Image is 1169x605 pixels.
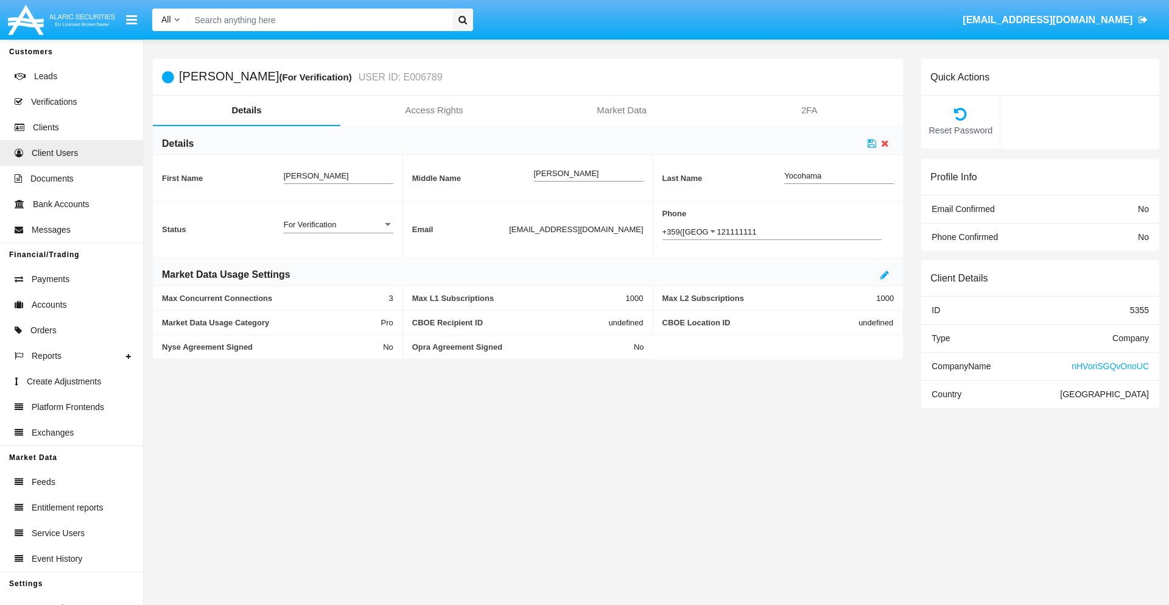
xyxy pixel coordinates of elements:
span: Orders [30,324,57,337]
span: [GEOGRAPHIC_DATA] [1060,389,1149,399]
a: [EMAIL_ADDRESS][DOMAIN_NAME] [957,3,1154,37]
span: 1000 [876,294,894,303]
span: Client Users [32,147,78,160]
a: All [152,13,189,26]
span: 5355 [1130,305,1149,315]
span: Feeds [32,476,55,489]
span: Reports [32,350,61,363]
div: (For Verification) [279,70,355,84]
span: Payments [32,273,69,286]
input: Search [189,9,448,31]
span: Last Name [662,174,785,183]
span: [EMAIL_ADDRESS][DOMAIN_NAME] [509,225,643,234]
span: Status [162,225,284,234]
span: Bank Accounts [33,198,90,211]
span: Company Name [932,361,991,371]
span: Max L2 Subscriptions [662,294,877,303]
span: Service Users [32,527,85,540]
a: Market Data [528,96,715,125]
span: Opra Agreement Signed [412,342,634,352]
h6: Client Details [930,272,988,284]
h6: Market Data Usage Settings [162,268,290,281]
span: Leads [34,70,57,83]
span: Market Data Usage Category [162,318,381,327]
span: Accounts [32,299,67,311]
h6: Profile Info [930,171,977,183]
span: nHVoriSGQvOnoUC [1072,361,1149,371]
span: Email Confirmed [932,204,994,214]
a: 2FA [715,96,903,125]
span: Reset Password [927,124,994,138]
span: Documents [30,172,74,185]
h6: Details [162,137,194,150]
span: Email [412,225,509,234]
span: [EMAIL_ADDRESS][DOMAIN_NAME] [963,15,1132,25]
span: undefined [858,318,893,327]
span: Type [932,333,950,343]
span: First Name [162,174,284,183]
span: No [634,342,644,352]
small: USER ID: E006789 [356,73,443,82]
span: CBOE Location ID [662,318,859,327]
span: Middle Name [412,174,534,183]
span: Clients [33,121,59,134]
span: CBOE Recipient ID [412,318,609,327]
span: Verifications [31,96,77,108]
span: No [383,342,393,352]
span: Exchanges [32,426,74,439]
h5: [PERSON_NAME] [179,70,443,84]
span: 3 [389,294,393,303]
img: Logo image [6,2,117,38]
a: Details [153,96,340,125]
span: Max L1 Subscriptions [412,294,626,303]
span: All [161,15,171,24]
span: No [1138,204,1149,214]
span: Entitlement reports [32,501,104,514]
span: undefined [608,318,643,327]
a: Access Rights [340,96,528,125]
span: Max Concurrent Connections [162,294,389,303]
span: Country [932,389,961,399]
span: Phone Confirmed [932,232,998,242]
span: No [1138,232,1149,242]
h6: Quick Actions [930,71,989,83]
span: Create Adjustments [27,375,101,388]
span: 1000 [626,294,644,303]
span: Platform Frontends [32,401,104,414]
span: Phone [662,209,894,218]
span: Nyse Agreement Signed [162,342,383,352]
span: Messages [32,224,71,236]
span: Company [1112,333,1149,343]
span: For Verification [284,220,337,229]
span: Event History [32,553,82,565]
span: ID [932,305,940,315]
span: Pro [381,318,393,327]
